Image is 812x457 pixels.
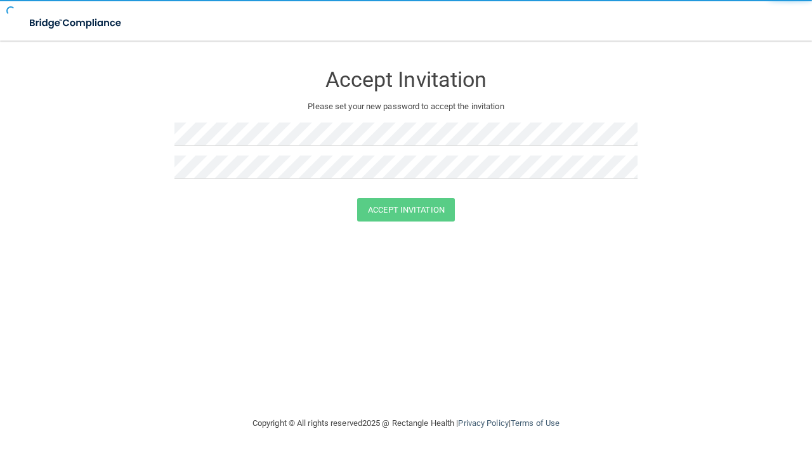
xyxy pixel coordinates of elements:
[174,68,638,91] h3: Accept Invitation
[174,403,638,444] div: Copyright © All rights reserved 2025 @ Rectangle Health | |
[184,99,628,114] p: Please set your new password to accept the invitation
[511,418,560,428] a: Terms of Use
[19,10,133,36] img: bridge_compliance_login_screen.278c3ca4.svg
[357,198,455,222] button: Accept Invitation
[458,418,508,428] a: Privacy Policy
